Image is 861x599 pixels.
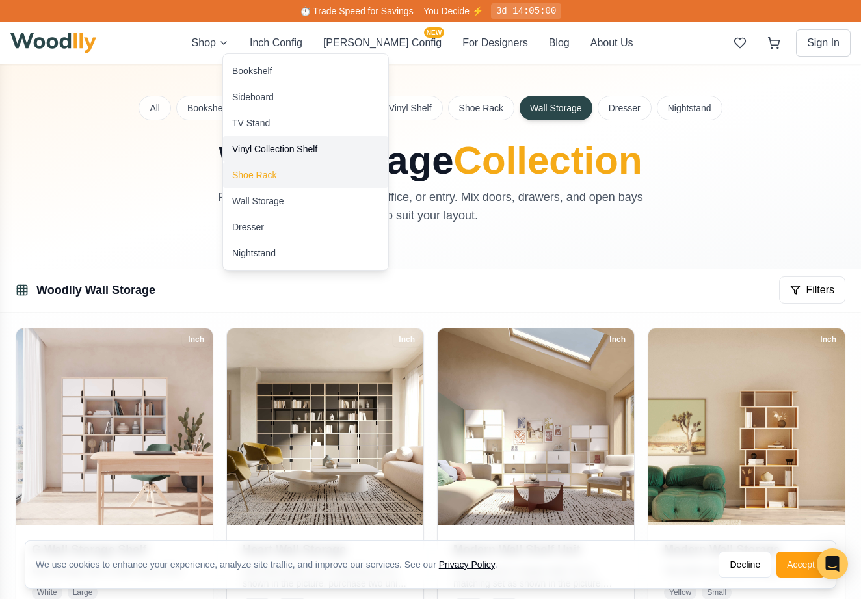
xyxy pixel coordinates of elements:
div: Wall Storage [232,194,284,207]
div: Shoe Rack [232,168,276,181]
div: Shop [222,53,389,271]
div: Vinyl Collection Shelf [232,142,317,155]
div: Nightstand [232,246,276,260]
div: Dresser [232,220,264,233]
div: Bookshelf [232,64,272,77]
div: Sideboard [232,90,274,103]
div: TV Stand [232,116,270,129]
